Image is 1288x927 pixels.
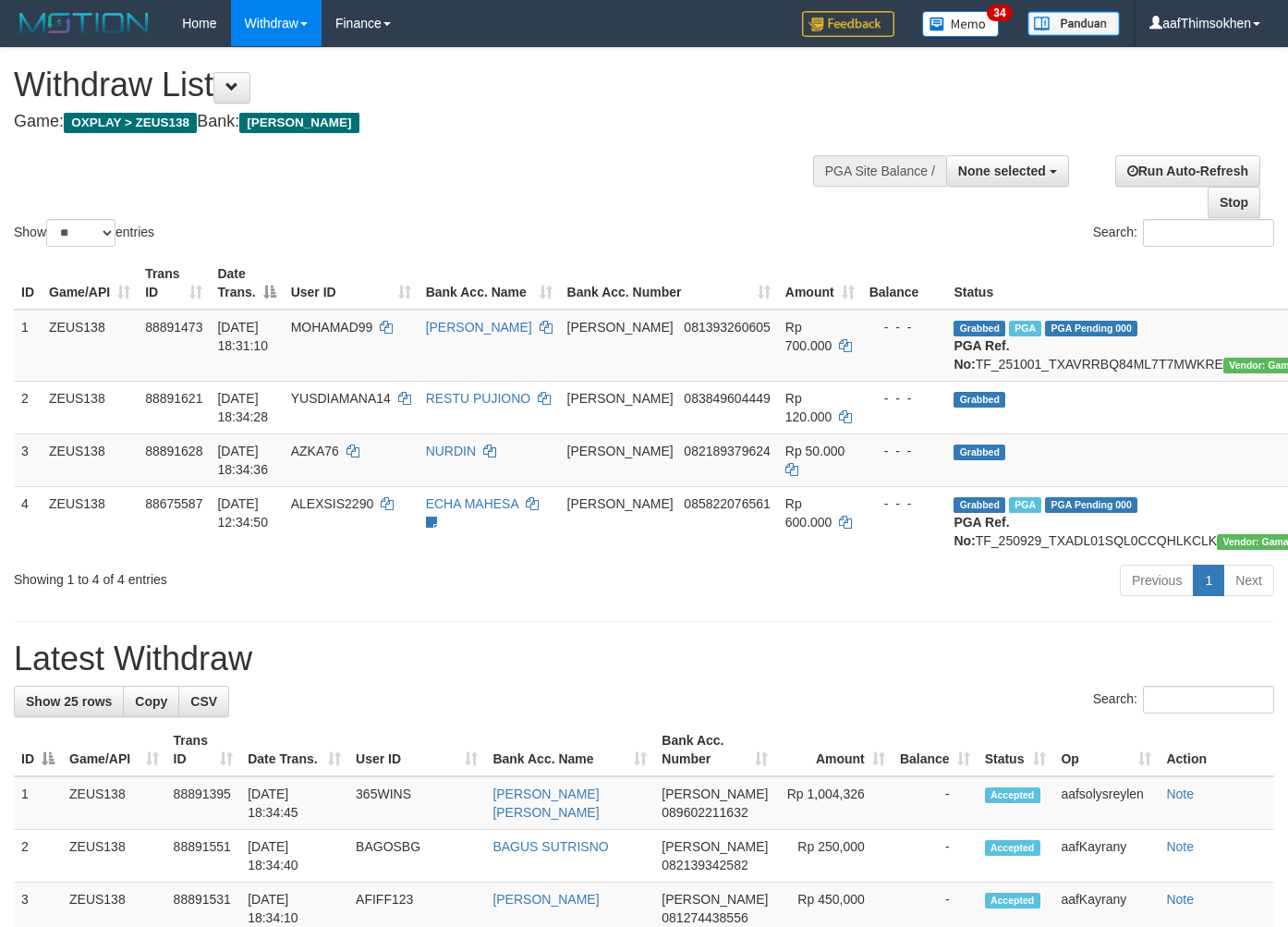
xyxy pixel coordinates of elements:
span: [PERSON_NAME] [567,496,674,511]
a: Note [1166,839,1194,854]
span: None selected [958,164,1046,178]
td: - [893,776,978,830]
a: Note [1166,892,1194,907]
a: CSV [178,686,229,717]
a: Note [1166,787,1194,801]
span: 88675587 [145,496,202,511]
span: Grabbed [954,321,1005,336]
h1: Latest Withdraw [14,640,1274,677]
th: User ID: activate to sort column ascending [284,257,419,310]
span: Grabbed [954,392,1005,408]
span: Copy 085822076561 to clipboard [684,496,770,511]
th: ID [14,257,42,310]
td: ZEUS138 [62,830,166,883]
th: Trans ID: activate to sort column ascending [138,257,210,310]
span: Marked by aafsolysreylen [1009,321,1041,336]
span: [PERSON_NAME] [662,787,768,801]
div: Showing 1 to 4 of 4 entries [14,563,523,589]
td: [DATE] 18:34:40 [240,830,348,883]
span: Rp 700.000 [785,320,832,353]
td: 88891395 [166,776,241,830]
span: Accepted [985,893,1040,909]
a: Previous [1120,565,1194,596]
div: - - - [869,442,940,460]
td: - [893,830,978,883]
img: panduan.png [1027,11,1120,36]
a: Stop [1208,187,1260,218]
a: [PERSON_NAME] [426,320,532,335]
div: PGA Site Balance / [813,155,946,187]
span: ALEXSIS2290 [291,496,374,511]
div: - - - [869,318,940,336]
h4: Game: Bank: [14,113,840,131]
td: 3 [14,433,42,486]
span: YUSDIAMANA14 [291,391,391,406]
span: MOHAMAD99 [291,320,373,335]
span: Copy 081393260605 to clipboard [684,320,770,335]
img: Button%20Memo.svg [922,11,1000,37]
td: ZEUS138 [42,433,138,486]
th: Bank Acc. Number: activate to sort column ascending [654,724,775,776]
td: 2 [14,381,42,433]
a: Show 25 rows [14,686,124,717]
span: Copy 083849604449 to clipboard [684,391,770,406]
span: [PERSON_NAME] [567,444,674,458]
td: 365WINS [348,776,485,830]
td: 88891551 [166,830,241,883]
th: Trans ID: activate to sort column ascending [166,724,241,776]
div: - - - [869,494,940,513]
th: Game/API: activate to sort column ascending [42,257,138,310]
span: Rp 120.000 [785,391,832,424]
label: Search: [1093,219,1274,247]
a: ECHA MAHESA [426,496,518,511]
th: Bank Acc. Name: activate to sort column ascending [485,724,654,776]
th: Action [1159,724,1274,776]
span: [DATE] 18:31:10 [217,320,268,353]
td: BAGOSBG [348,830,485,883]
a: [PERSON_NAME] [PERSON_NAME] [492,787,599,820]
span: Grabbed [954,445,1005,460]
button: None selected [946,155,1069,187]
span: Copy [135,694,167,709]
th: Game/API: activate to sort column ascending [62,724,166,776]
td: 4 [14,486,42,557]
th: Balance [862,257,947,310]
span: Rp 600.000 [785,496,832,530]
span: Copy 082189379624 to clipboard [684,444,770,458]
th: Amount: activate to sort column ascending [775,724,892,776]
span: [PERSON_NAME] [662,839,768,854]
th: Status: activate to sort column ascending [978,724,1054,776]
span: [PERSON_NAME] [567,320,674,335]
span: CSV [190,694,217,709]
span: [DATE] 18:34:36 [217,444,268,477]
label: Show entries [14,219,154,247]
td: ZEUS138 [62,776,166,830]
td: 1 [14,776,62,830]
span: [PERSON_NAME] [567,391,674,406]
span: OXPLAY > ZEUS138 [64,113,197,133]
th: Bank Acc. Name: activate to sort column ascending [419,257,560,310]
a: NURDIN [426,444,476,458]
a: Run Auto-Refresh [1115,155,1260,187]
b: PGA Ref. No: [954,338,1009,372]
th: ID: activate to sort column descending [14,724,62,776]
input: Search: [1143,219,1274,247]
span: Grabbed [954,497,1005,513]
td: Rp 250,000 [775,830,892,883]
span: Copy 082139342582 to clipboard [662,858,747,872]
td: aafKayrany [1053,830,1159,883]
a: Copy [123,686,179,717]
label: Search: [1093,686,1274,714]
h1: Withdraw List [14,67,840,104]
a: [PERSON_NAME] [492,892,599,907]
a: RESTU PUJIONO [426,391,531,406]
span: Show 25 rows [26,694,112,709]
span: [PERSON_NAME] [662,892,768,907]
img: MOTION_logo.png [14,9,154,37]
input: Search: [1143,686,1274,714]
td: [DATE] 18:34:45 [240,776,348,830]
span: Accepted [985,840,1040,856]
img: Feedback.jpg [802,11,894,37]
span: 88891628 [145,444,202,458]
span: Rp 50.000 [785,444,845,458]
